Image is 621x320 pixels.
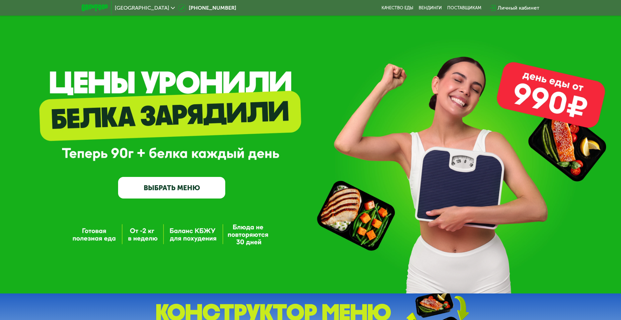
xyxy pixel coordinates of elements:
[498,4,539,12] div: Личный кабинет
[447,5,481,11] div: поставщикам
[178,4,236,12] a: [PHONE_NUMBER]
[381,5,413,11] a: Качество еды
[118,177,226,199] a: ВЫБРАТЬ МЕНЮ
[115,5,169,11] span: [GEOGRAPHIC_DATA]
[419,5,442,11] a: Вендинги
